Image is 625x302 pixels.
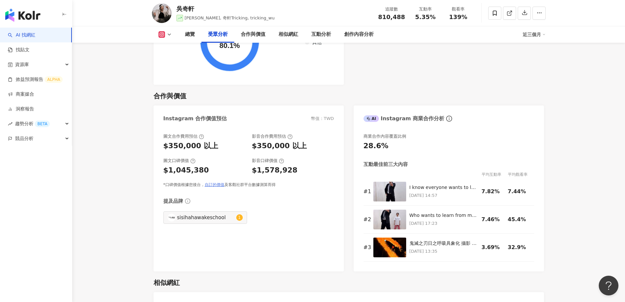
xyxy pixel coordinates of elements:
[163,158,196,164] div: 圖文口碑價值
[378,13,405,20] span: 810,488
[184,197,191,205] span: info-circle
[409,212,478,219] div: Who wants to learn from me? #tricking #onlineclass
[154,278,180,287] div: 相似網紅
[311,116,334,122] div: 幣值：TWD
[185,15,275,20] span: [PERSON_NAME], 奇軒Tricking, tricking_wu
[5,9,40,22] img: logo
[311,31,331,38] div: 互動分析
[409,192,478,199] p: [DATE] 14:57
[8,91,34,98] a: 商案媒合
[8,32,35,38] a: searchAI 找網紅
[208,31,228,38] div: 受眾分析
[252,141,307,151] div: $350,000 以上
[185,31,195,38] div: 總覽
[168,214,176,221] img: KOL Avatar
[177,214,235,221] div: sisihahawakeschool
[482,216,505,223] div: 7.46%
[236,214,243,221] sup: 1
[508,216,531,223] div: 45.4%
[205,182,224,187] a: 自訂的價值
[279,31,298,38] div: 相似網紅
[508,244,531,251] div: 32.9%
[252,165,298,175] div: $1,578,928
[409,220,478,227] p: [DATE] 17:23
[163,198,183,205] div: 提及品牌
[8,47,30,53] a: 找貼文
[8,122,12,126] span: rise
[445,115,453,123] span: info-circle
[163,141,218,151] div: $350,000 以上
[364,141,388,151] div: 28.6%
[508,188,531,195] div: 7.44%
[409,184,478,191] div: I know everyone wants to learn, so I’m about to create an online Tricking course.
[15,116,50,131] span: 趨勢分析
[241,31,265,38] div: 合作與價值
[177,5,275,13] div: 吳奇軒
[415,14,435,20] span: 5.35%
[523,29,546,40] div: 近三個月
[446,6,471,12] div: 觀看率
[364,115,379,122] div: AI
[482,171,508,178] div: 平均互動率
[599,276,618,295] iframe: Help Scout Beacon - Open
[364,244,370,251] div: # 3
[15,131,33,146] span: 競品分析
[8,76,63,83] a: 效益預測報告ALPHA
[364,115,444,122] div: Instagram 商業合作分析
[163,115,227,122] div: Instagram 合作價值預估
[252,133,293,139] div: 影音合作費用預估
[373,238,406,257] img: 鬼滅之刃日之呼吸具象化 攝影 @tony51018 🔥 @titos_firedancer @marcus12270 @comingtrue_firegroup
[373,182,406,201] img: I know everyone wants to learn, so I’m about to create an online Tricking course.
[508,171,534,178] div: 平均觀看率
[482,244,505,251] div: 3.69%
[409,248,478,255] p: [DATE] 13:35
[364,188,370,195] div: # 1
[364,216,370,223] div: # 2
[364,133,406,139] div: 商業合作內容覆蓋比例
[152,3,172,23] img: KOL Avatar
[8,106,34,112] a: 洞察報告
[364,161,408,168] div: 互動最佳前三大內容
[163,165,209,175] div: $1,045,380
[449,14,468,20] span: 139%
[163,182,334,188] div: *口碑價值根據您後台， 及客觀社群平台數據測算而得
[15,57,29,72] span: 資源庫
[344,31,374,38] div: 創作內容分析
[154,91,186,101] div: 合作與價值
[378,6,405,12] div: 追蹤數
[252,158,284,164] div: 影音口碑價值
[238,215,241,220] span: 1
[413,6,438,12] div: 互動率
[35,121,50,127] div: BETA
[163,133,204,139] div: 圖文合作費用預估
[409,240,478,247] div: 鬼滅之刃日之呼吸具象化 攝影 @tony51018 🔥 @titos_firedancer @marcus12270 @comingtrue_firegroup
[373,210,406,229] img: Who wants to learn from me? #tricking #onlineclass
[482,188,505,195] div: 7.82%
